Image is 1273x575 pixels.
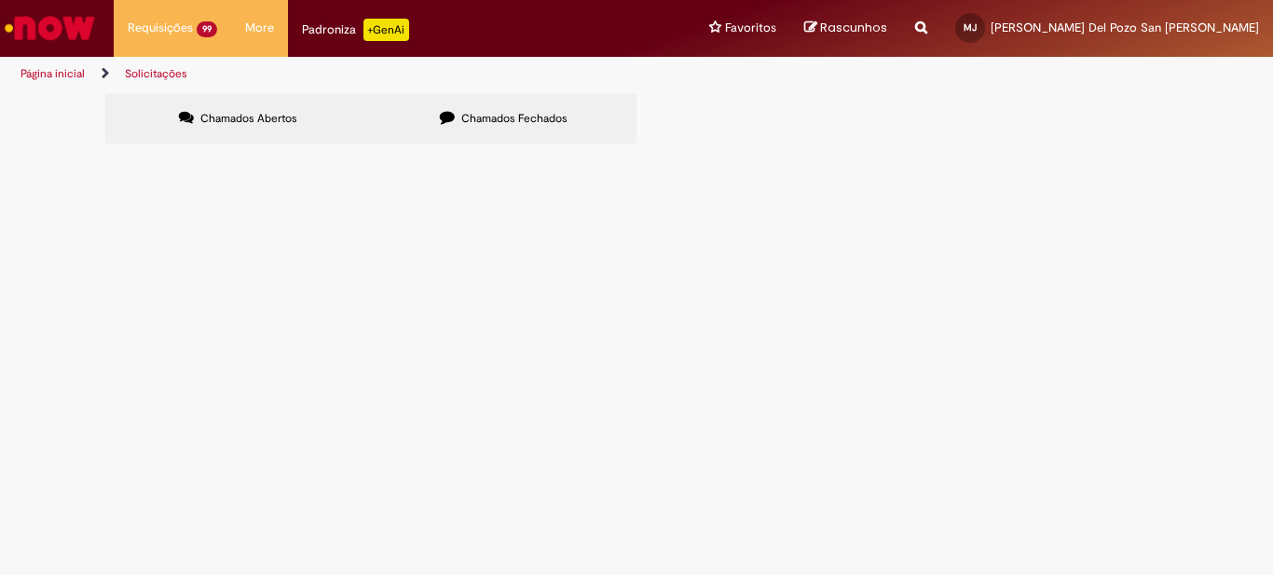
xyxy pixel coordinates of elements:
[820,19,887,36] span: Rascunhos
[14,57,835,91] ul: Trilhas de página
[245,19,274,37] span: More
[991,20,1259,35] span: [PERSON_NAME] Del Pozo San [PERSON_NAME]
[964,21,977,34] span: MJ
[21,66,85,81] a: Página inicial
[461,111,568,126] span: Chamados Fechados
[302,19,409,41] div: Padroniza
[128,19,193,37] span: Requisições
[363,19,409,41] p: +GenAi
[804,20,887,37] a: Rascunhos
[125,66,187,81] a: Solicitações
[2,9,98,47] img: ServiceNow
[197,21,217,37] span: 99
[725,19,776,37] span: Favoritos
[200,111,297,126] span: Chamados Abertos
